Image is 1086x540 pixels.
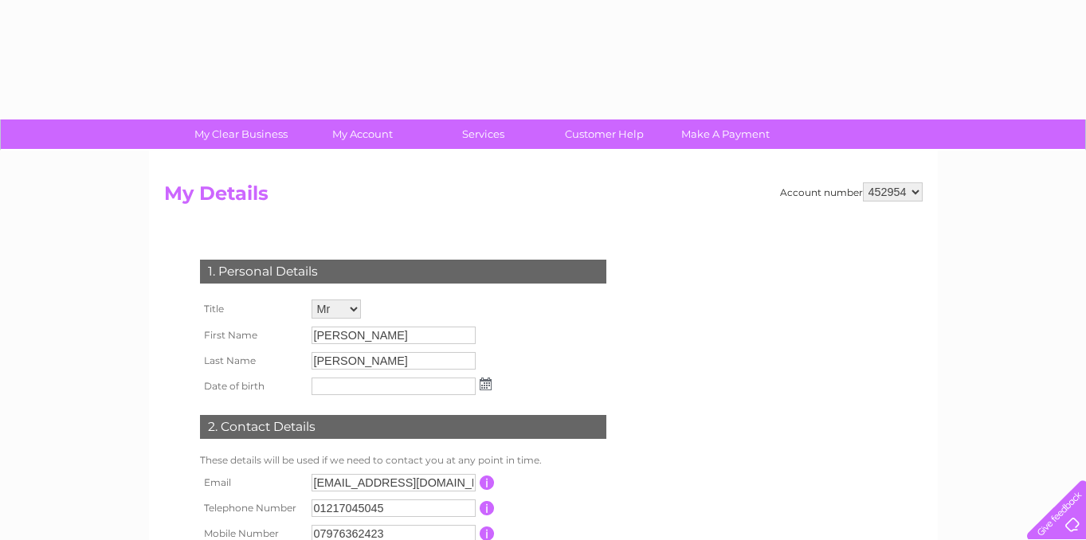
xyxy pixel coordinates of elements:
[200,415,606,439] div: 2. Contact Details
[296,119,428,149] a: My Account
[196,470,308,495] th: Email
[418,119,549,149] a: Services
[200,260,606,284] div: 1. Personal Details
[480,378,492,390] img: ...
[196,323,308,348] th: First Name
[196,295,308,323] th: Title
[480,475,495,490] input: Information
[660,119,791,149] a: Make A Payment
[196,374,308,399] th: Date of birth
[780,182,923,202] div: Account number
[175,119,307,149] a: My Clear Business
[196,348,308,374] th: Last Name
[196,451,610,470] td: These details will be used if we need to contact you at any point in time.
[539,119,670,149] a: Customer Help
[196,495,308,521] th: Telephone Number
[480,501,495,515] input: Information
[164,182,923,213] h2: My Details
